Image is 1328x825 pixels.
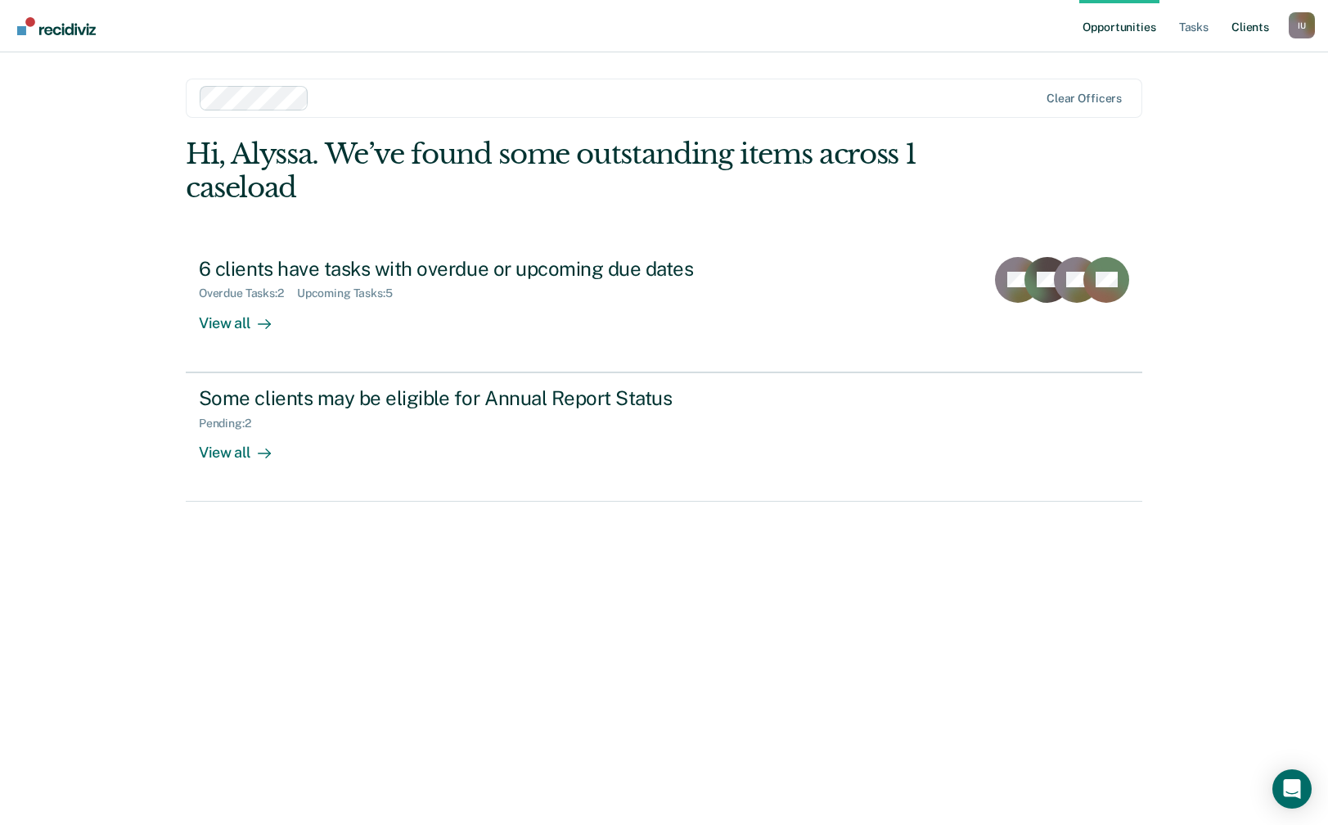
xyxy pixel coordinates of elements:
button: Profile dropdown button [1289,12,1315,38]
img: Recidiviz [17,17,96,35]
div: View all [199,300,290,332]
div: I U [1289,12,1315,38]
div: Open Intercom Messenger [1272,769,1312,809]
div: Pending : 2 [199,417,264,431]
div: Some clients may be eligible for Annual Report Status [199,386,773,410]
div: Overdue Tasks : 2 [199,286,297,300]
div: 6 clients have tasks with overdue or upcoming due dates [199,257,773,281]
div: Hi, Alyssa. We’ve found some outstanding items across 1 caseload [186,137,951,205]
a: Some clients may be eligible for Annual Report StatusPending:2View all [186,372,1142,502]
a: 6 clients have tasks with overdue or upcoming due datesOverdue Tasks:2Upcoming Tasks:5View all [186,244,1142,372]
div: View all [199,430,290,462]
div: Upcoming Tasks : 5 [297,286,406,300]
div: Clear officers [1047,92,1122,106]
